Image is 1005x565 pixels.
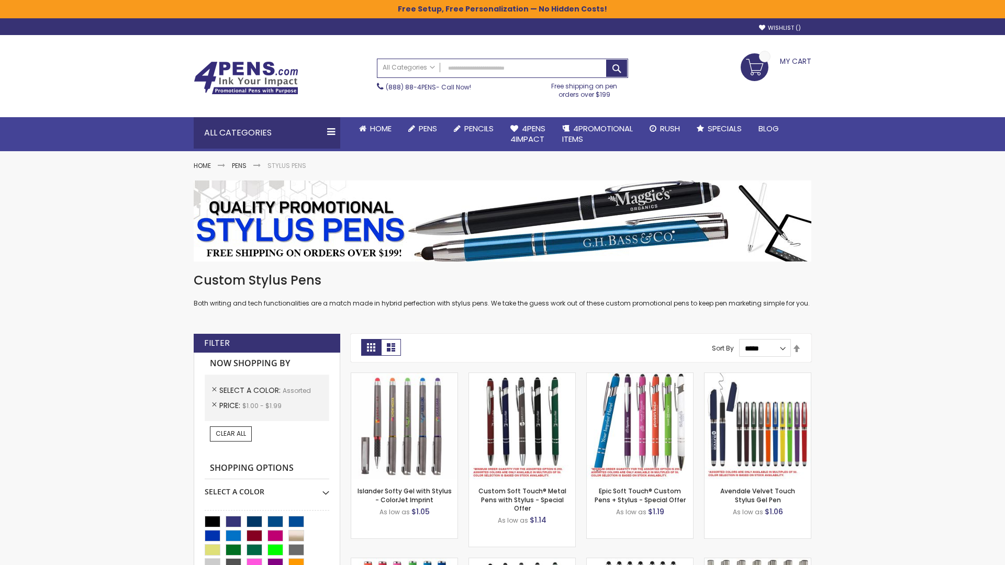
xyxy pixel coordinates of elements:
[232,161,247,170] a: Pens
[219,400,242,411] span: Price
[660,123,680,134] span: Rush
[530,515,546,525] span: $1.14
[204,337,230,349] strong: Filter
[758,123,779,134] span: Blog
[194,61,298,95] img: 4Pens Custom Pens and Promotional Products
[688,117,750,140] a: Specials
[377,59,440,76] a: All Categories
[750,117,787,140] a: Blog
[194,117,340,149] div: All Categories
[587,372,693,381] a: 4P-MS8B-Assorted
[210,426,252,441] a: Clear All
[351,372,457,381] a: Islander Softy Gel with Stylus - ColorJet Imprint-Assorted
[712,344,734,353] label: Sort By
[216,429,246,438] span: Clear All
[478,487,566,512] a: Custom Soft Touch® Metal Pens with Stylus - Special Offer
[358,487,452,504] a: Islander Softy Gel with Stylus - ColorJet Imprint
[469,373,575,479] img: Custom Soft Touch® Metal Pens with Stylus-Assorted
[283,386,311,395] span: Assorted
[194,272,811,308] div: Both writing and tech functionalities are a match made in hybrid perfection with stylus pens. We ...
[351,373,457,479] img: Islander Softy Gel with Stylus - ColorJet Imprint-Assorted
[400,117,445,140] a: Pens
[708,123,742,134] span: Specials
[616,507,646,516] span: As low as
[386,83,436,92] a: (888) 88-4PENS
[759,24,801,32] a: Wishlist
[194,180,811,262] img: Stylus Pens
[419,123,437,134] span: Pens
[641,117,688,140] a: Rush
[219,385,283,395] span: Select A Color
[411,506,430,517] span: $1.05
[464,123,494,134] span: Pencils
[648,506,664,517] span: $1.19
[498,516,528,525] span: As low as
[595,487,686,504] a: Epic Soft Touch® Custom Pens + Stylus - Special Offer
[541,78,629,99] div: Free shipping on pen orders over $199
[379,507,410,516] span: As low as
[502,117,554,151] a: 4Pens4impact
[383,63,435,72] span: All Categories
[194,272,811,289] h1: Custom Stylus Pens
[267,161,306,170] strong: Stylus Pens
[205,353,329,375] strong: Now Shopping by
[205,479,329,497] div: Select A Color
[469,372,575,381] a: Custom Soft Touch® Metal Pens with Stylus-Assorted
[587,373,693,479] img: 4P-MS8B-Assorted
[370,123,392,134] span: Home
[386,83,471,92] span: - Call Now!
[194,161,211,170] a: Home
[554,117,641,151] a: 4PROMOTIONALITEMS
[205,457,329,480] strong: Shopping Options
[445,117,502,140] a: Pencils
[765,506,783,517] span: $1.06
[351,117,400,140] a: Home
[510,123,545,144] span: 4Pens 4impact
[562,123,633,144] span: 4PROMOTIONAL ITEMS
[720,487,795,504] a: Avendale Velvet Touch Stylus Gel Pen
[705,373,811,479] img: Avendale Velvet Touch Stylus Gel Pen-Assorted
[733,507,763,516] span: As low as
[705,372,811,381] a: Avendale Velvet Touch Stylus Gel Pen-Assorted
[361,339,381,356] strong: Grid
[242,401,282,410] span: $1.00 - $1.99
